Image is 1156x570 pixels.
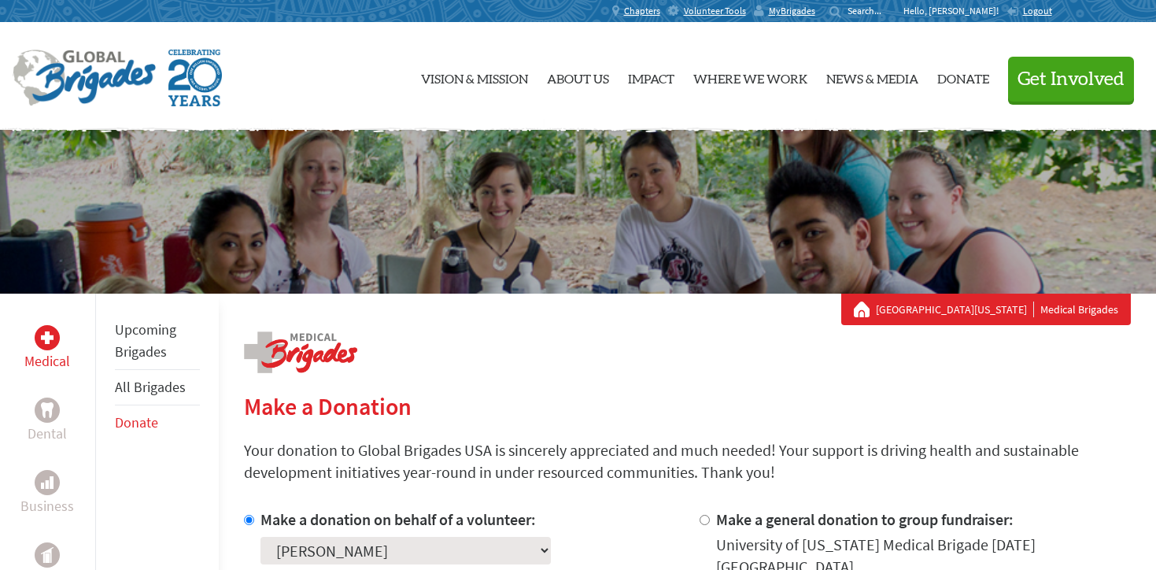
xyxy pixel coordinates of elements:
[1006,5,1052,17] a: Logout
[115,413,158,431] a: Donate
[769,5,815,17] span: MyBrigades
[716,509,1014,529] label: Make a general donation to group fundraiser:
[1008,57,1134,102] button: Get Involved
[628,35,674,117] a: Impact
[41,331,54,344] img: Medical
[28,423,67,445] p: Dental
[547,35,609,117] a: About Us
[260,509,536,529] label: Make a donation on behalf of a volunteer:
[41,402,54,417] img: Dental
[20,470,74,517] a: BusinessBusiness
[848,5,892,17] input: Search...
[1023,5,1052,17] span: Logout
[244,439,1131,483] p: Your donation to Global Brigades USA is sincerely appreciated and much needed! Your support is dr...
[115,320,176,361] a: Upcoming Brigades
[13,50,156,106] img: Global Brigades Logo
[28,398,67,445] a: DentalDental
[876,302,1034,317] a: [GEOGRAPHIC_DATA][US_STATE]
[41,476,54,489] img: Business
[115,405,200,440] li: Donate
[244,392,1131,420] h2: Make a Donation
[24,325,70,372] a: MedicalMedical
[693,35,807,117] a: Where We Work
[41,547,54,563] img: Public Health
[244,331,357,373] img: logo-medical.png
[1018,70,1125,89] span: Get Involved
[168,50,222,106] img: Global Brigades Celebrating 20 Years
[903,5,1006,17] p: Hello, [PERSON_NAME]!
[684,5,746,17] span: Volunteer Tools
[35,470,60,495] div: Business
[24,350,70,372] p: Medical
[115,378,186,396] a: All Brigades
[115,370,200,405] li: All Brigades
[20,495,74,517] p: Business
[35,542,60,568] div: Public Health
[115,313,200,370] li: Upcoming Brigades
[35,325,60,350] div: Medical
[854,302,1118,317] div: Medical Brigades
[421,35,528,117] a: Vision & Mission
[35,398,60,423] div: Dental
[826,35,918,117] a: News & Media
[624,5,660,17] span: Chapters
[937,35,989,117] a: Donate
